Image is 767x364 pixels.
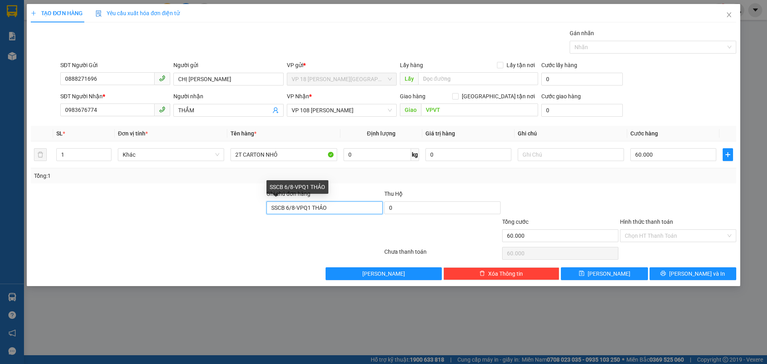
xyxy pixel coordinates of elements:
input: Dọc đường [421,103,538,116]
button: [PERSON_NAME] [326,267,442,280]
label: Cước giao hàng [541,93,581,99]
span: Xóa Thông tin [488,269,523,278]
span: Yêu cầu xuất hóa đơn điện tử [95,10,180,16]
span: TẠO ĐƠN HÀNG [31,10,83,16]
input: 0 [425,148,511,161]
span: Khác [123,149,219,161]
div: Tổng: 1 [34,171,296,180]
button: save[PERSON_NAME] [561,267,648,280]
span: Đơn vị tính [118,130,148,137]
span: VP Nhận [287,93,309,99]
span: phone [159,75,165,82]
span: kg [411,148,419,161]
input: Ghi Chú [518,148,624,161]
input: Cước giao hàng [541,104,623,117]
span: Giao [400,103,421,116]
input: Dọc đường [418,72,538,85]
input: VD: Bàn, Ghế [230,148,337,161]
span: plus [31,10,36,16]
div: SĐT Người Nhận [60,92,170,101]
span: [PERSON_NAME] và In [669,269,725,278]
button: printer[PERSON_NAME] và In [650,267,736,280]
button: deleteXóa Thông tin [443,267,560,280]
span: user-add [272,107,279,113]
span: Tên hàng [230,130,256,137]
span: VP 108 Lê Hồng Phong - Vũng Tàu [292,104,392,116]
span: [GEOGRAPHIC_DATA] tận nơi [459,92,538,101]
span: close [726,12,732,18]
button: Close [718,4,740,26]
button: plus [723,148,733,161]
span: [PERSON_NAME] [588,269,630,278]
label: Gán nhãn [570,30,594,36]
label: Cước lấy hàng [541,62,577,68]
span: Lấy [400,72,418,85]
button: delete [34,148,47,161]
div: Chưa thanh toán [383,247,501,261]
span: printer [660,271,666,277]
div: SSCB 6/8-VPQ1 THẢO [266,180,328,194]
span: Cước hàng [630,130,658,137]
span: Định lượng [367,130,395,137]
input: Ghi chú đơn hàng [266,201,383,214]
span: Giao hàng [400,93,425,99]
img: icon [95,10,102,17]
span: Giá trị hàng [425,130,455,137]
th: Ghi chú [515,126,627,141]
div: Người gửi [173,61,283,70]
span: Thu Hộ [384,191,403,197]
div: SĐT Người Gửi [60,61,170,70]
div: VP gửi [287,61,397,70]
input: Cước lấy hàng [541,73,623,86]
span: Tổng cước [502,219,529,225]
span: phone [159,106,165,113]
span: [PERSON_NAME] [362,269,405,278]
div: Người nhận [173,92,283,101]
span: delete [479,271,485,277]
span: Lấy hàng [400,62,423,68]
span: save [579,271,584,277]
span: Lấy tận nơi [503,61,538,70]
span: SL [56,130,63,137]
label: Hình thức thanh toán [620,219,673,225]
span: VP 18 Nguyễn Thái Bình - Quận 1 [292,73,392,85]
span: plus [723,151,733,158]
